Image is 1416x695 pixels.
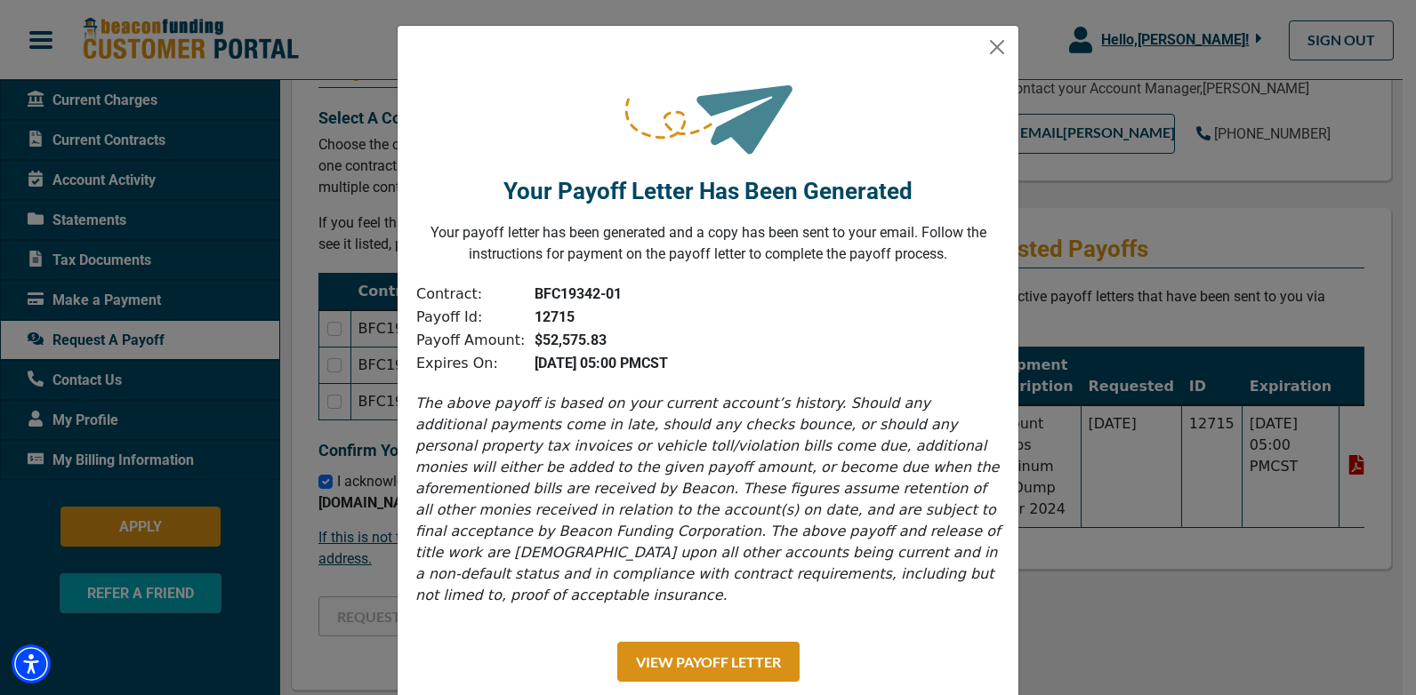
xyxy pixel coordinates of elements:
td: Payoff Amount: [415,329,526,352]
b: BFC19342-01 [535,285,622,302]
td: Payoff Id: [415,306,526,329]
p: Your payoff letter has been generated and a copy has been sent to your email. Follow the instruct... [412,222,1004,265]
td: Contract: [415,283,526,306]
button: Close [983,33,1011,61]
b: $52,575.83 [535,332,607,348]
img: request-sent.png [622,54,794,165]
td: Expires On: [415,352,526,375]
i: The above payoff is based on your current account’s history. Should any additional payments come ... [415,395,1001,603]
div: Accessibility Menu [12,644,51,683]
button: View Payoff Letter [617,642,800,682]
b: 12715 [535,308,575,325]
p: Your Payoff Letter Has Been Generated [503,174,913,209]
b: [DATE] 05:00 PM CST [535,355,668,371]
